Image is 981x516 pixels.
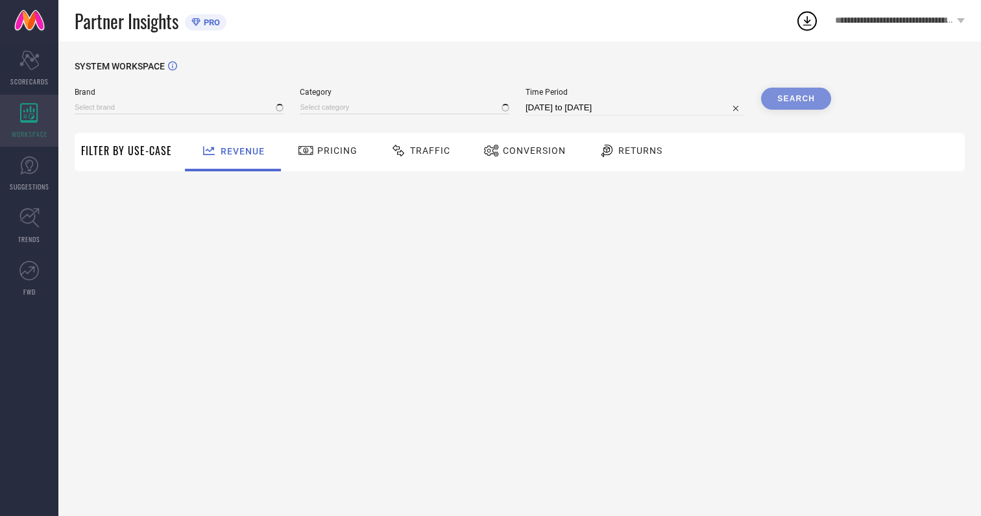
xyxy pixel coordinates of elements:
span: Brand [75,88,284,97]
span: Conversion [503,145,566,156]
span: TRENDS [18,234,40,244]
span: SCORECARDS [10,77,49,86]
span: Filter By Use-Case [81,143,172,158]
div: Open download list [795,9,819,32]
input: Select brand [75,101,284,114]
span: FWD [23,287,36,297]
span: SUGGESTIONS [10,182,49,191]
span: Traffic [410,145,450,156]
span: Time Period [526,88,745,97]
span: Partner Insights [75,8,178,34]
span: Revenue [221,146,265,156]
span: Returns [618,145,662,156]
span: SYSTEM WORKSPACE [75,61,165,71]
span: Pricing [317,145,357,156]
span: PRO [200,18,220,27]
span: Category [300,88,509,97]
input: Select time period [526,100,745,116]
span: WORKSPACE [12,129,47,139]
input: Select category [300,101,509,114]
